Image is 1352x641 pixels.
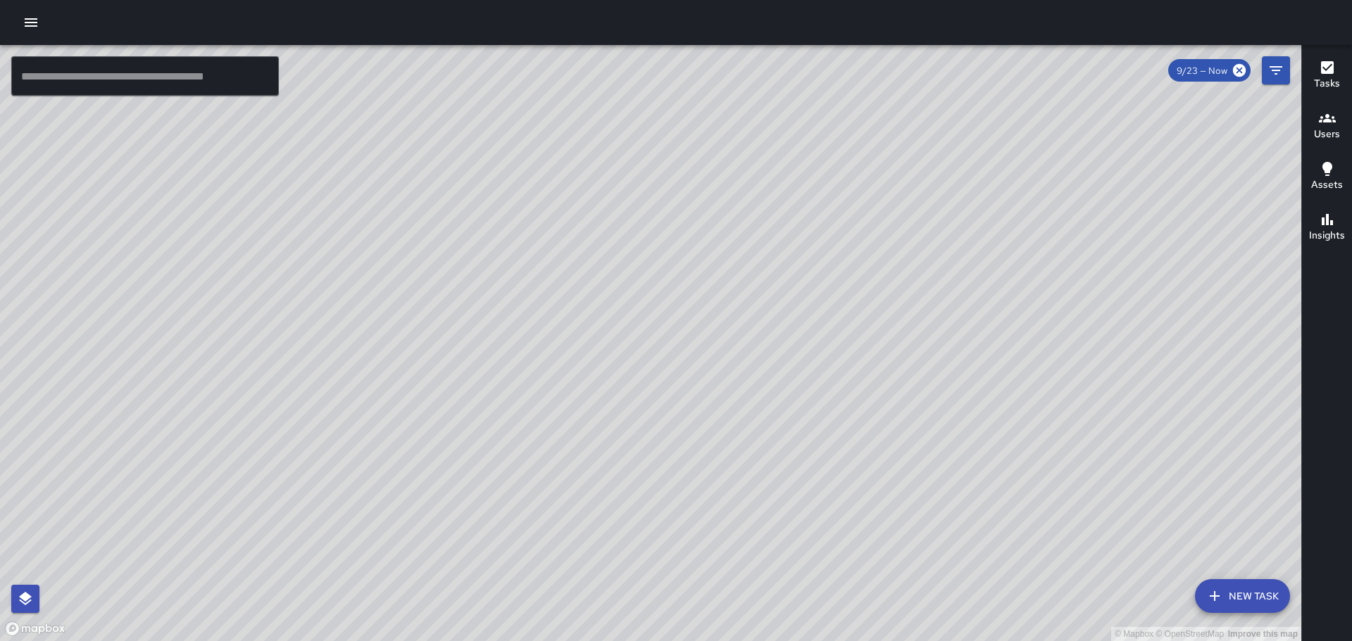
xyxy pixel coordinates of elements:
h6: Users [1314,127,1340,142]
button: Assets [1302,152,1352,203]
button: Insights [1302,203,1352,253]
span: 9/23 — Now [1168,65,1236,77]
h6: Assets [1311,177,1343,193]
button: Filters [1262,56,1290,84]
h6: Insights [1309,228,1345,243]
h6: Tasks [1314,76,1340,91]
div: 9/23 — Now [1168,59,1251,82]
button: Users [1302,101,1352,152]
button: Tasks [1302,51,1352,101]
button: New Task [1195,579,1290,613]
